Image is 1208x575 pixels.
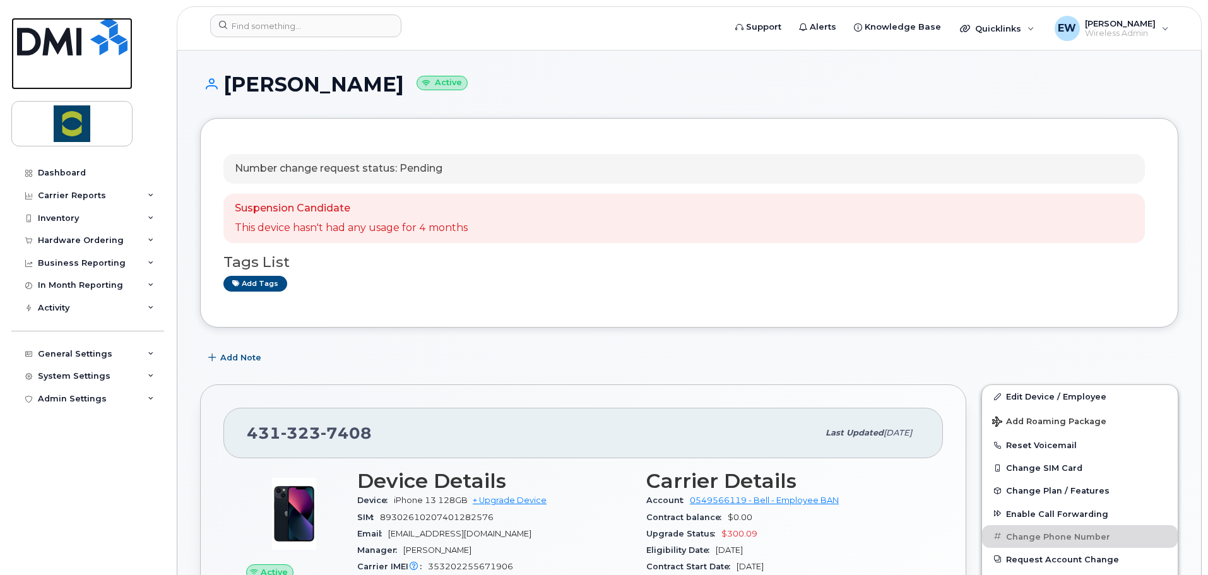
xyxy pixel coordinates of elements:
button: Add Roaming Package [982,408,1178,434]
h3: Device Details [357,470,631,492]
span: $300.09 [721,529,757,538]
button: Change Plan / Features [982,479,1178,502]
small: Active [417,76,468,90]
p: This device hasn't had any usage for 4 months [235,221,468,235]
span: Upgrade Status [646,529,721,538]
button: Change Phone Number [982,525,1178,548]
span: Eligibility Date [646,545,716,555]
span: 323 [281,424,321,442]
span: 353202255671906 [428,562,513,571]
span: Contract balance [646,513,728,522]
a: Add tags [223,276,287,292]
span: iPhone 13 128GB [394,495,468,505]
span: [PERSON_NAME] [403,545,471,555]
h3: Carrier Details [646,470,920,492]
span: Account [646,495,690,505]
span: Device [357,495,394,505]
button: Request Account Change [982,548,1178,571]
span: Email [357,529,388,538]
span: [DATE] [884,428,912,437]
img: image20231002-3703462-1ig824h.jpeg [256,476,332,552]
p: Suspension Candidate [235,201,468,216]
a: 0549566119 - Bell - Employee BAN [690,495,839,505]
span: Carrier IMEI [357,562,428,571]
span: $0.00 [728,513,752,522]
a: Edit Device / Employee [982,385,1178,408]
span: Add Note [220,352,261,364]
span: SIM [357,513,380,522]
p: Number change request status: Pending [235,162,442,176]
span: Manager [357,545,403,555]
button: Change SIM Card [982,456,1178,479]
span: Contract Start Date [646,562,737,571]
button: Enable Call Forwarding [982,502,1178,525]
span: Last updated [826,428,884,437]
span: Enable Call Forwarding [1006,509,1108,518]
button: Add Note [200,347,272,369]
span: Add Roaming Package [992,417,1106,429]
span: 431 [247,424,372,442]
span: [EMAIL_ADDRESS][DOMAIN_NAME] [388,529,531,538]
button: Reset Voicemail [982,434,1178,456]
span: [DATE] [737,562,764,571]
span: 7408 [321,424,372,442]
span: Change Plan / Features [1006,486,1110,495]
h1: [PERSON_NAME] [200,73,1178,95]
span: [DATE] [716,545,743,555]
h3: Tags List [223,254,1155,270]
a: + Upgrade Device [473,495,547,505]
span: 89302610207401282576 [380,513,494,522]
